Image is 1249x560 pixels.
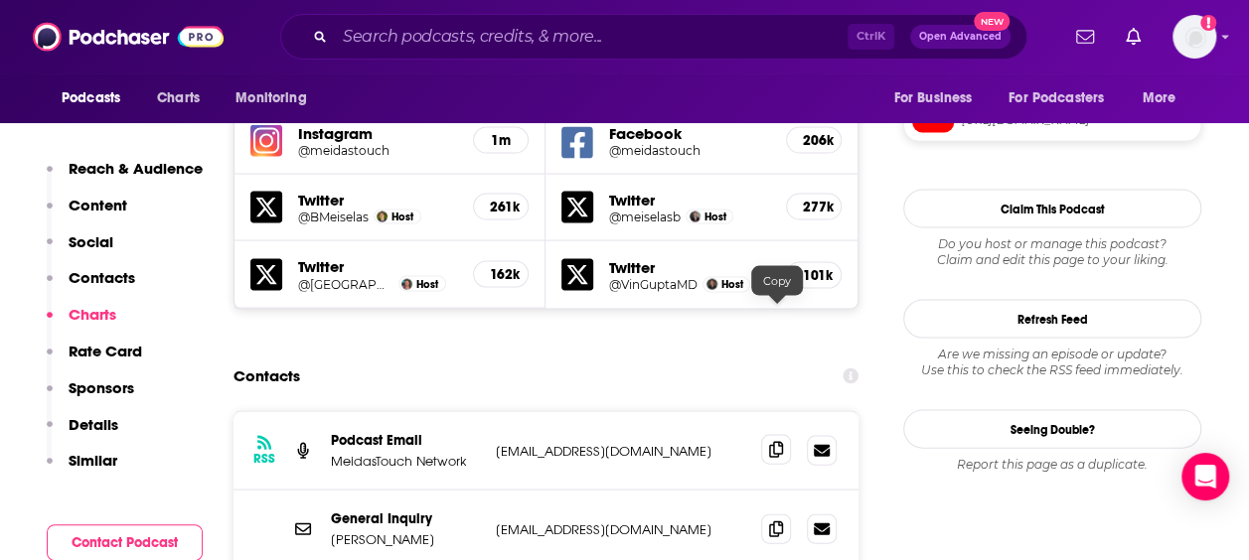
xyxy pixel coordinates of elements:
h5: 277k [803,199,825,215]
span: Host [704,210,726,223]
button: Charts [47,305,116,342]
h5: 261k [490,199,512,215]
div: Open Intercom Messenger [1181,453,1229,500]
img: Ben Meiselas [690,211,701,222]
h5: Instagram [298,124,457,143]
img: Brett Meiselas [377,211,388,222]
button: Open AdvancedNew [910,25,1011,49]
button: open menu [879,79,997,117]
h5: Facebook [609,124,769,143]
button: Details [47,415,118,452]
button: Social [47,232,113,269]
p: Content [69,196,127,214]
button: open menu [48,79,146,117]
p: MeidasTouch Network [331,453,480,470]
span: Logged in as AtriaBooks [1172,15,1216,59]
p: Social [69,232,113,251]
p: [PERSON_NAME] [331,531,480,548]
p: [EMAIL_ADDRESS][DOMAIN_NAME] [496,443,745,460]
h5: 101k [803,267,825,284]
span: More [1143,84,1176,112]
a: Show notifications dropdown [1068,20,1102,54]
button: Show profile menu [1172,15,1216,59]
p: Sponsors [69,378,134,397]
div: Report this page as a duplicate. [903,457,1201,473]
p: Contacts [69,268,135,287]
span: Open Advanced [919,32,1002,42]
span: For Podcasters [1009,84,1104,112]
p: Reach & Audience [69,159,203,178]
span: For Business [893,84,972,112]
button: Rate Card [47,342,142,378]
span: Podcasts [62,84,120,112]
a: @meiselasb [609,210,681,224]
div: Search podcasts, credits, & more... [280,14,1027,60]
button: open menu [222,79,332,117]
p: General Inquiry [331,510,480,527]
h5: Twitter [609,191,769,210]
button: Reach & Audience [47,159,203,196]
span: Do you host or manage this podcast? [903,236,1201,252]
div: Copy [751,266,803,296]
div: Claim and edit this page to your liking. [903,236,1201,268]
span: Host [416,278,438,291]
img: iconImage [250,125,282,157]
span: Charts [157,84,200,112]
span: Host [721,278,743,291]
h5: 206k [803,132,825,149]
h5: 1m [490,132,512,149]
img: User Profile [1172,15,1216,59]
input: Search podcasts, credits, & more... [335,21,848,53]
h5: Twitter [609,258,769,277]
img: Podchaser - Follow, Share and Rate Podcasts [33,18,224,56]
img: Jordy Meiselas [401,279,412,290]
a: Seeing Double? [903,410,1201,449]
img: Dr. Vin Gupta [706,279,717,290]
a: @[GEOGRAPHIC_DATA] [298,277,393,292]
span: Ctrl K [848,24,894,50]
h3: RSS [253,451,275,467]
h5: Twitter [298,257,457,276]
button: Similar [47,451,117,488]
a: @VinGuptaMD [609,277,698,292]
button: Claim This Podcast [903,190,1201,228]
p: Podcast Email [331,432,480,449]
button: Content [47,196,127,232]
h5: 162k [490,266,512,283]
p: Details [69,415,118,434]
span: New [974,12,1010,31]
a: @meidastouch [298,143,457,158]
p: Similar [69,451,117,470]
button: open menu [996,79,1133,117]
button: Contacts [47,268,135,305]
span: Monitoring [235,84,306,112]
button: open menu [1129,79,1201,117]
p: Rate Card [69,342,142,360]
a: @meidastouch [609,143,769,158]
h2: Contacts [234,357,300,395]
span: Host [391,210,413,223]
h5: Twitter [298,191,457,210]
a: Charts [144,79,212,117]
p: Charts [69,305,116,324]
button: Refresh Feed [903,300,1201,339]
div: Are we missing an episode or update? Use this to check the RSS feed immediately. [903,347,1201,378]
a: @BMeiselas [298,210,369,224]
a: Show notifications dropdown [1118,20,1149,54]
button: Sponsors [47,378,134,415]
p: [EMAIL_ADDRESS][DOMAIN_NAME] [496,521,745,538]
svg: Add a profile image [1200,15,1216,31]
